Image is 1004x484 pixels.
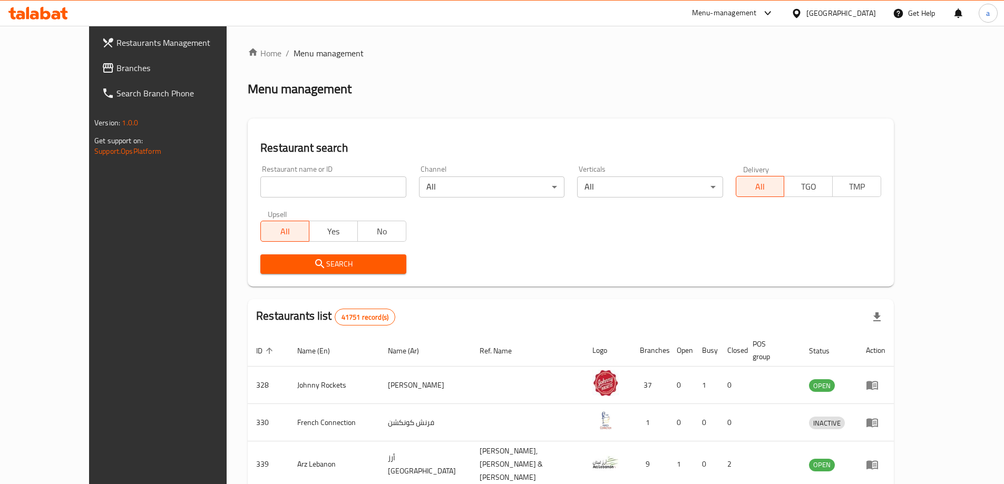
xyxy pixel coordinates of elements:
span: Restaurants Management [116,36,248,49]
div: All [577,176,723,197]
img: French Connection [592,407,619,433]
td: 0 [719,367,744,404]
button: TGO [784,176,833,197]
div: Export file [864,304,890,330]
div: OPEN [809,379,835,392]
div: Menu [866,416,885,429]
span: Search Branch Phone [116,87,248,100]
th: Action [857,334,894,367]
div: Total records count [335,309,395,325]
span: ID [256,344,276,357]
img: Johnny Rockets [592,370,619,396]
div: [GEOGRAPHIC_DATA] [806,7,876,19]
h2: Restaurant search [260,140,881,156]
span: Get support on: [94,134,143,147]
span: OPEN [809,380,835,392]
span: POS group [753,338,788,363]
input: Search for restaurant name or ID.. [260,176,406,197]
td: French Connection [289,404,379,441]
a: Restaurants Management [93,30,257,55]
span: INACTIVE [809,417,845,429]
button: No [357,221,406,242]
span: Branches [116,62,248,74]
th: Branches [631,334,668,367]
td: 1 [694,367,719,404]
h2: Menu management [248,81,352,97]
span: All [265,224,305,239]
span: Search [269,258,397,271]
td: 328 [248,367,289,404]
td: [PERSON_NAME] [379,367,471,404]
button: All [736,176,785,197]
button: All [260,221,309,242]
nav: breadcrumb [248,47,894,60]
h2: Restaurants list [256,308,395,325]
td: Johnny Rockets [289,367,379,404]
span: All [740,179,781,194]
td: 1 [631,404,668,441]
label: Upsell [268,210,287,218]
button: TMP [832,176,881,197]
span: Name (Ar) [388,344,433,357]
span: TGO [788,179,828,194]
span: Version: [94,116,120,130]
td: 0 [719,404,744,441]
td: 0 [668,367,694,404]
span: Ref. Name [480,344,525,357]
span: Name (En) [297,344,344,357]
div: All [419,176,564,197]
th: Closed [719,334,744,367]
td: 330 [248,404,289,441]
button: Yes [309,221,358,242]
span: TMP [837,179,877,194]
span: Status [809,344,843,357]
td: 0 [694,404,719,441]
span: Yes [314,224,354,239]
a: Home [248,47,281,60]
span: OPEN [809,459,835,471]
div: OPEN [809,459,835,471]
span: No [362,224,402,239]
img: Arz Lebanon [592,449,619,476]
div: Menu-management [692,7,757,19]
div: Menu [866,379,885,391]
span: Menu management [294,47,364,60]
span: 41751 record(s) [335,312,395,322]
th: Open [668,334,694,367]
td: 37 [631,367,668,404]
span: a [986,7,990,19]
th: Busy [694,334,719,367]
td: فرنش كونكشن [379,404,471,441]
span: 1.0.0 [122,116,138,130]
button: Search [260,254,406,274]
a: Branches [93,55,257,81]
a: Support.OpsPlatform [94,144,161,158]
li: / [286,47,289,60]
div: Menu [866,458,885,471]
a: Search Branch Phone [93,81,257,106]
label: Delivery [743,165,769,173]
td: 0 [668,404,694,441]
th: Logo [584,334,631,367]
